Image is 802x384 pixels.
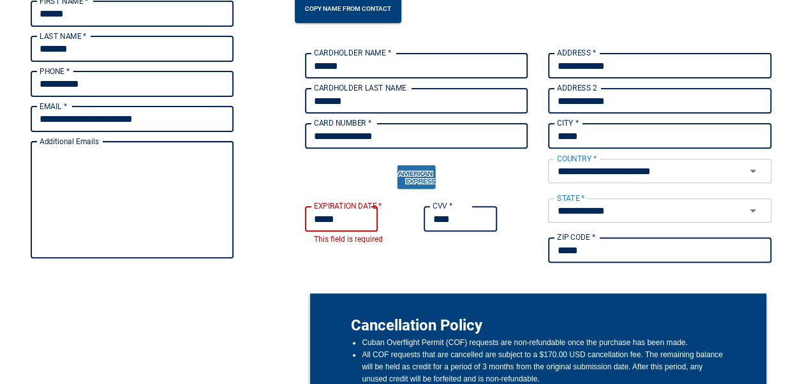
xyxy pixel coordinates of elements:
label: COUNTRY * [557,153,597,164]
label: ADDRESS 2 [557,82,597,93]
label: STATE * [557,193,585,203]
label: ADDRESS * [557,47,597,58]
label: EMAIL * [40,101,67,112]
label: CARD NUMBER * [314,117,371,128]
label: ZIP CODE * [557,232,595,242]
label: CARDHOLDER LAST NAME [314,82,406,93]
img: American express [393,158,440,196]
p: Cancellation Policy [351,314,725,337]
label: EXPIRATION DATE * [314,200,382,211]
label: PHONE * [40,66,70,77]
li: Cuban Overflight Permit (COF) requests are non-refundable once the purchase has been made. [362,337,725,349]
button: Open [738,202,767,219]
label: Additional Emails [40,136,99,147]
label: CVV * [433,200,452,211]
label: CITY * [557,117,579,128]
label: CARDHOLDER NAME * [314,47,391,58]
button: Open [738,162,767,180]
p: Up to X email addresses separated by a comma [40,260,225,273]
label: LAST NAME * [40,31,87,41]
p: This field is required [314,233,394,246]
